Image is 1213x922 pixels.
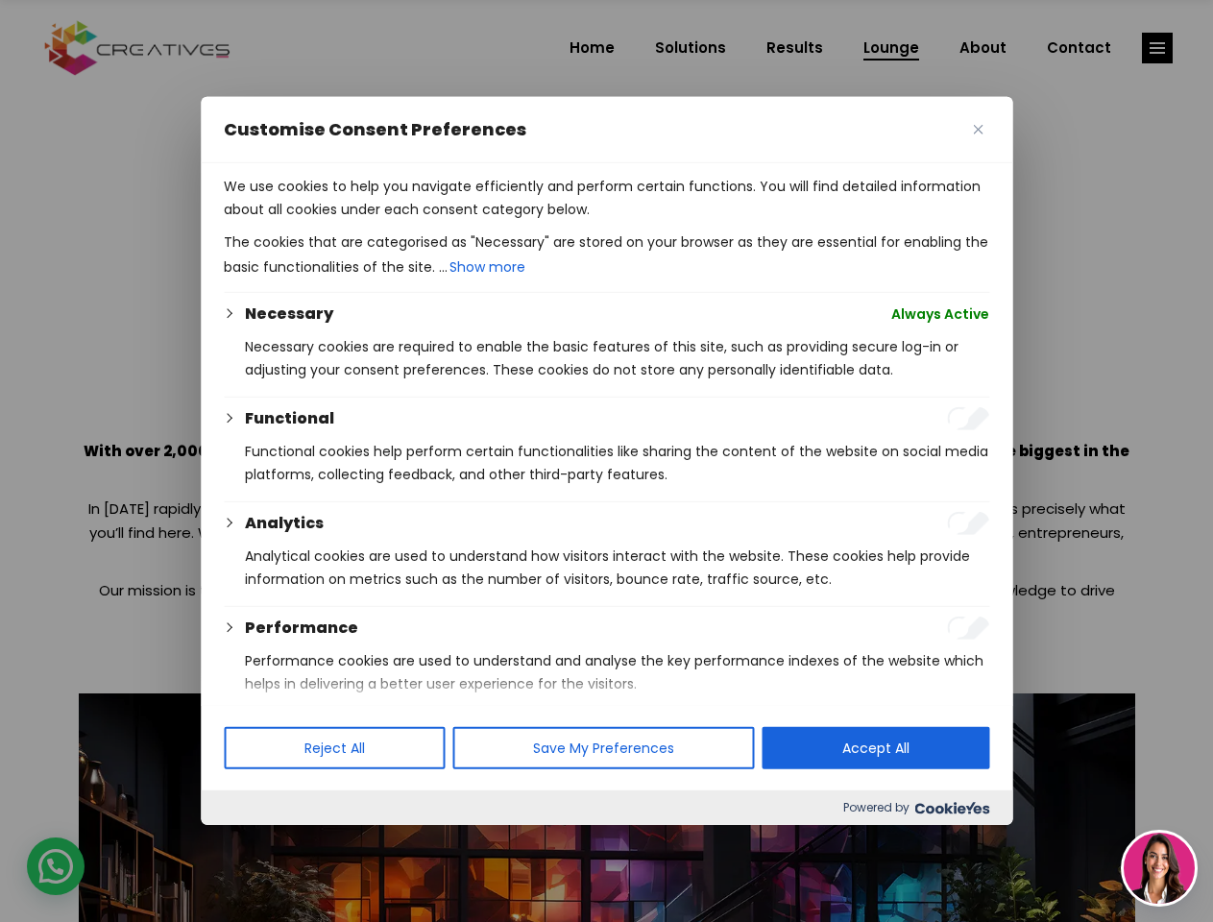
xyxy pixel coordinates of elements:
div: Powered by [201,790,1012,825]
img: Cookieyes logo [914,802,989,814]
p: Functional cookies help perform certain functionalities like sharing the content of the website o... [245,440,989,486]
button: Functional [245,407,334,430]
button: Analytics [245,512,324,535]
span: Always Active [891,303,989,326]
button: Save My Preferences [452,727,754,769]
p: Performance cookies are used to understand and analyse the key performance indexes of the website... [245,649,989,695]
p: Analytical cookies are used to understand how visitors interact with the website. These cookies h... [245,545,989,591]
p: The cookies that are categorised as "Necessary" are stored on your browser as they are essential ... [224,230,989,280]
button: Necessary [245,303,333,326]
p: Necessary cookies are required to enable the basic features of this site, such as providing secur... [245,335,989,381]
button: Accept All [762,727,989,769]
input: Enable Performance [947,617,989,640]
input: Enable Analytics [947,512,989,535]
button: Close [966,118,989,141]
p: We use cookies to help you navigate efficiently and perform certain functions. You will find deta... [224,175,989,221]
button: Performance [245,617,358,640]
span: Customise Consent Preferences [224,118,526,141]
img: agent [1124,833,1195,904]
button: Reject All [224,727,445,769]
button: Show more [448,254,527,280]
img: Close [973,125,983,134]
div: Customise Consent Preferences [201,97,1012,825]
input: Enable Functional [947,407,989,430]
